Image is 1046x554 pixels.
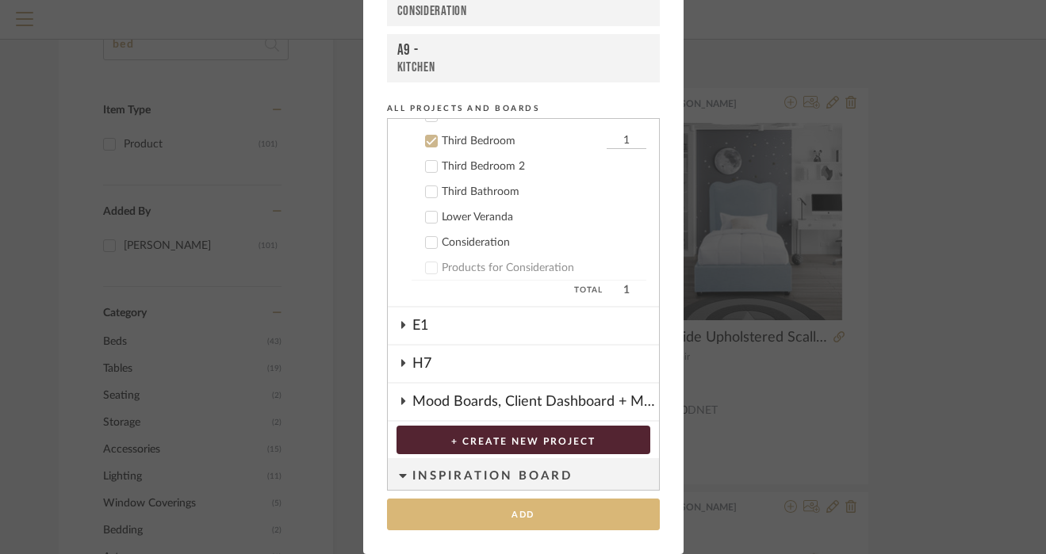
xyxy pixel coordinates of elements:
[607,133,646,149] input: Third Bedroom
[387,101,660,116] div: All Projects and Boards
[442,160,646,174] div: Third Bedroom 2
[412,308,659,344] div: E1
[442,185,646,199] div: Third Bathroom
[412,346,659,382] div: H7
[397,59,649,75] div: Kitchen
[442,236,646,250] div: Consideration
[442,262,646,275] div: Products for Consideration
[397,41,649,59] div: A9 -
[412,458,659,495] div: Inspiration Board
[412,384,659,420] div: Mood Boards, Client Dashboard + More
[607,281,646,300] span: 1
[397,426,650,454] button: + CREATE NEW PROJECT
[412,281,603,300] span: Total
[442,135,603,148] div: Third Bedroom
[397,3,649,19] div: Consideration
[442,211,646,224] div: Lower Veranda
[387,499,660,531] button: Add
